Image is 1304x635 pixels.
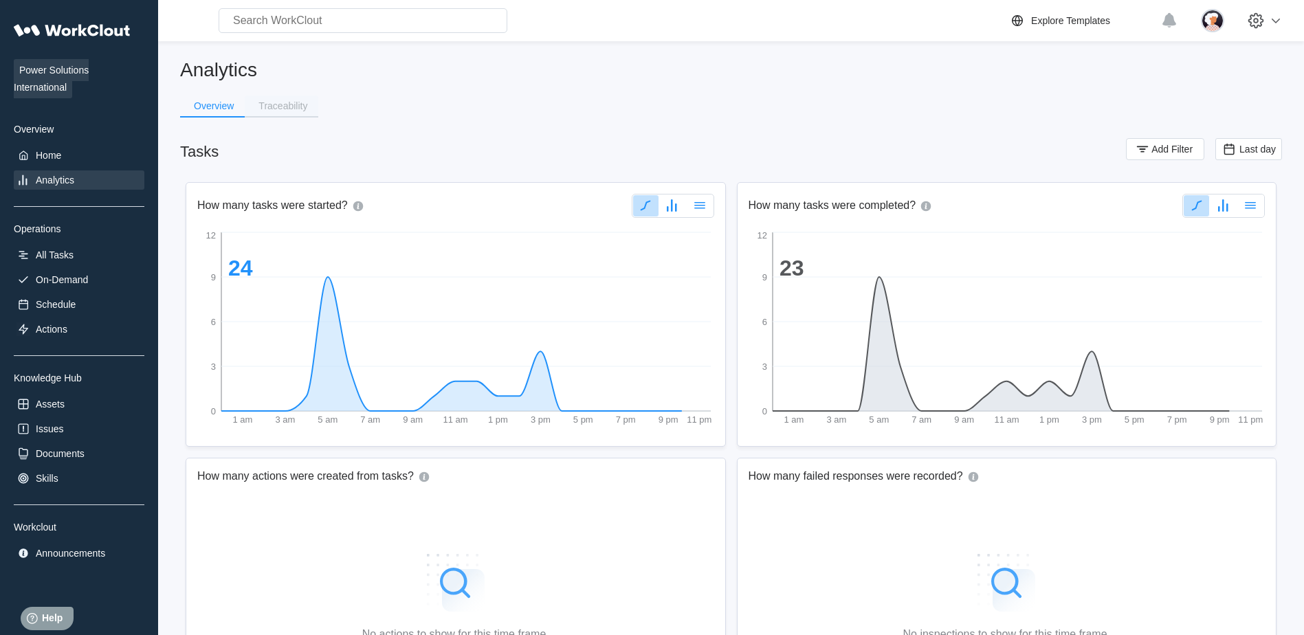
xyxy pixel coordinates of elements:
[762,272,766,282] tspan: 9
[211,406,216,416] tspan: 0
[1031,15,1110,26] div: Explore Templates
[757,230,766,241] tspan: 12
[1239,144,1276,155] span: Last day
[211,272,216,282] tspan: 9
[14,295,144,314] a: Schedule
[403,414,423,425] tspan: 9 am
[197,469,414,484] h2: How many actions were created from tasks?
[228,256,253,280] tspan: 24
[869,414,889,425] tspan: 5 am
[1126,138,1204,160] button: Add Filter
[762,406,766,416] tspan: 0
[211,361,216,372] tspan: 3
[14,146,144,165] a: Home
[14,522,144,533] div: Workclout
[14,223,144,234] div: Operations
[36,175,74,186] div: Analytics
[14,124,144,135] div: Overview
[749,199,916,214] h2: How many tasks were completed?
[194,101,234,111] div: Overview
[206,230,216,241] tspan: 12
[1238,414,1263,425] tspan: 11 pm
[14,372,144,383] div: Knowledge Hub
[749,469,963,484] h2: How many failed responses were recorded?
[36,448,85,459] div: Documents
[687,414,711,425] tspan: 11 pm
[360,414,380,425] tspan: 7 am
[258,101,307,111] div: Traceability
[318,414,338,425] tspan: 5 am
[36,150,61,161] div: Home
[780,256,804,280] tspan: 23
[994,414,1019,425] tspan: 11 am
[14,394,144,414] a: Assets
[954,414,974,425] tspan: 9 am
[443,414,467,425] tspan: 11 am
[1081,414,1101,425] tspan: 3 pm
[245,96,318,116] button: Traceability
[1201,9,1224,32] img: user-4.png
[659,414,678,425] tspan: 9 pm
[531,414,551,425] tspan: 3 pm
[180,143,219,161] div: Tasks
[14,245,144,265] a: All Tasks
[219,8,507,33] input: Search WorkClout
[911,414,931,425] tspan: 7 am
[36,473,58,484] div: Skills
[36,324,67,335] div: Actions
[573,414,593,425] tspan: 5 pm
[211,317,216,327] tspan: 6
[14,270,144,289] a: On-Demand
[1167,414,1186,425] tspan: 7 pm
[1009,12,1154,29] a: Explore Templates
[762,361,766,372] tspan: 3
[36,423,63,434] div: Issues
[14,320,144,339] a: Actions
[616,414,636,425] tspan: 7 pm
[14,59,89,98] span: Power Solutions International
[14,170,144,190] a: Analytics
[784,414,804,425] tspan: 1 am
[36,274,88,285] div: On-Demand
[826,414,846,425] tspan: 3 am
[180,58,1282,82] h2: Analytics
[180,96,245,116] button: Overview
[488,414,508,425] tspan: 1 pm
[14,544,144,563] a: Announcements
[1039,414,1059,425] tspan: 1 pm
[36,299,76,310] div: Schedule
[1209,414,1229,425] tspan: 9 pm
[197,199,348,214] h2: How many tasks were started?
[762,317,766,327] tspan: 6
[233,414,253,425] tspan: 1 am
[1124,414,1144,425] tspan: 5 pm
[1151,144,1193,154] span: Add Filter
[36,548,105,559] div: Announcements
[36,399,65,410] div: Assets
[14,444,144,463] a: Documents
[14,419,144,438] a: Issues
[275,414,295,425] tspan: 3 am
[14,469,144,488] a: Skills
[36,249,74,260] div: All Tasks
